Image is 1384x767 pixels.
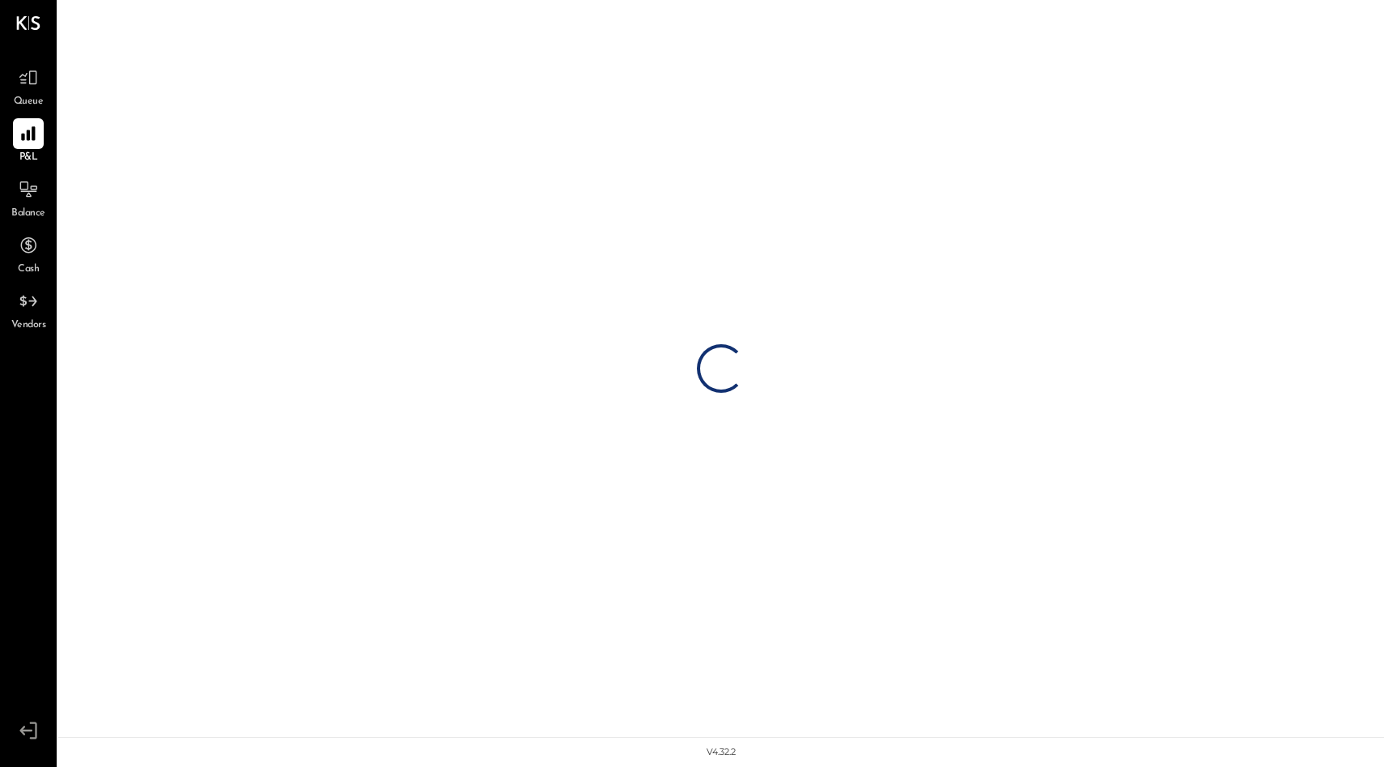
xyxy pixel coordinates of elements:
a: Cash [1,230,56,277]
a: P&L [1,118,56,165]
span: P&L [19,151,38,165]
span: Vendors [11,318,46,333]
span: Balance [11,207,45,221]
span: Cash [18,262,39,277]
a: Queue [1,62,56,109]
span: Queue [14,95,44,109]
a: Balance [1,174,56,221]
div: v 4.32.2 [707,746,736,759]
a: Vendors [1,286,56,333]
